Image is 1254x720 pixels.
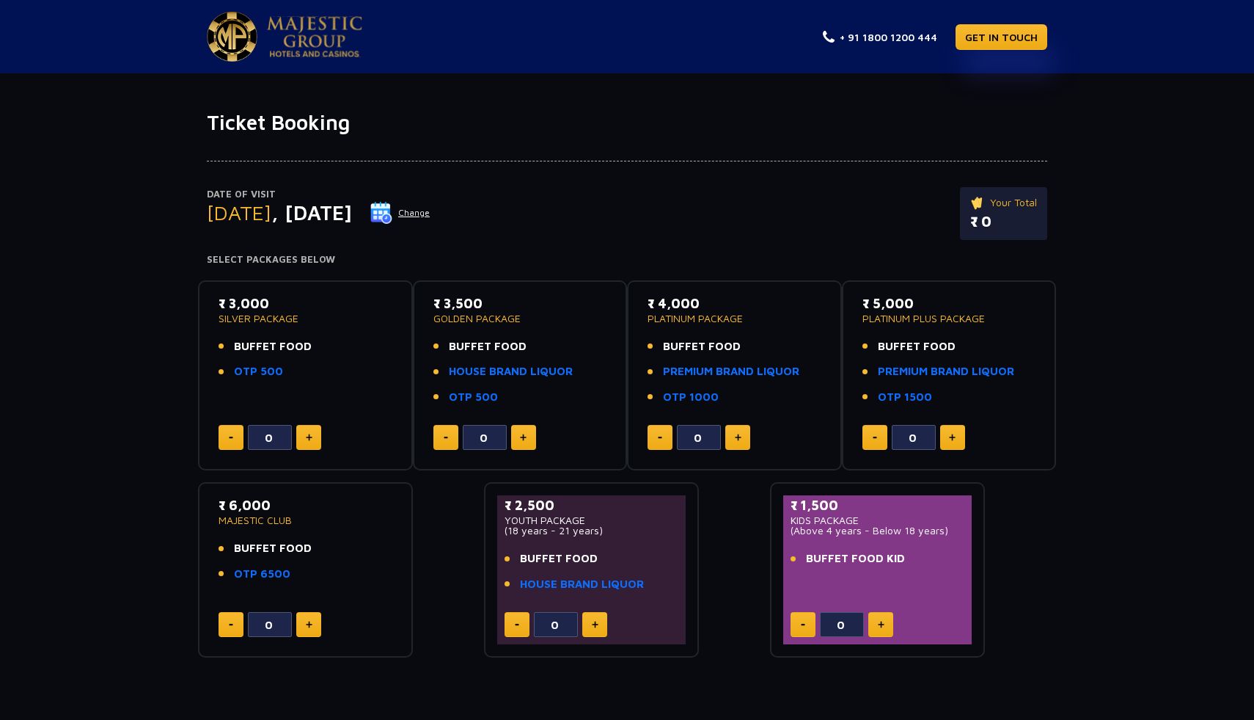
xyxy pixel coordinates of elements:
[791,495,964,515] p: ₹ 1,500
[234,566,290,583] a: OTP 6500
[648,294,821,313] p: ₹ 4,000
[219,294,392,313] p: ₹ 3,000
[801,624,805,626] img: minus
[207,110,1047,135] h1: Ticket Booking
[229,624,233,626] img: minus
[306,621,312,628] img: plus
[970,211,1037,233] p: ₹ 0
[207,187,430,202] p: Date of Visit
[949,434,956,441] img: plus
[648,313,821,324] p: PLATINUM PACKAGE
[207,200,271,225] span: [DATE]
[878,338,956,355] span: BUFFET FOOD
[520,550,598,567] span: BUFFET FOOD
[520,576,644,593] a: HOUSE BRAND LIQUOR
[207,12,257,62] img: Majestic Pride
[505,526,678,536] p: (18 years - 21 years)
[878,389,932,406] a: OTP 1500
[592,621,598,628] img: plus
[663,363,799,380] a: PREMIUM BRAND LIQUOR
[229,437,233,439] img: minus
[823,29,937,45] a: + 91 1800 1200 444
[433,313,607,324] p: GOLDEN PACKAGE
[234,363,283,380] a: OTP 500
[970,194,986,211] img: ticket
[370,201,430,225] button: Change
[449,363,573,380] a: HOUSE BRAND LIQUOR
[234,338,312,355] span: BUFFET FOOD
[878,363,1014,380] a: PREMIUM BRAND LIQUOR
[658,437,662,439] img: minus
[862,294,1036,313] p: ₹ 5,000
[806,550,905,567] span: BUFFET FOOD KID
[306,434,312,441] img: plus
[735,434,741,441] img: plus
[970,194,1037,211] p: Your Total
[505,515,678,526] p: YOUTH PACKAGE
[515,624,519,626] img: minus
[873,437,877,439] img: minus
[663,389,719,406] a: OTP 1000
[444,437,448,439] img: minus
[520,434,527,441] img: plus
[219,515,392,526] p: MAJESTIC CLUB
[219,313,392,324] p: SILVER PACKAGE
[878,621,884,628] img: plus
[862,313,1036,324] p: PLATINUM PLUS PACKAGE
[663,338,741,355] span: BUFFET FOOD
[956,24,1047,50] a: GET IN TOUCH
[433,294,607,313] p: ₹ 3,500
[219,495,392,515] p: ₹ 6,000
[234,540,312,557] span: BUFFET FOOD
[449,338,527,355] span: BUFFET FOOD
[505,495,678,515] p: ₹ 2,500
[791,515,964,526] p: KIDS PACKAGE
[207,254,1047,266] h4: Select Packages Below
[267,16,362,57] img: Majestic Pride
[791,526,964,536] p: (Above 4 years - Below 18 years)
[449,389,498,406] a: OTP 500
[271,200,352,225] span: , [DATE]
